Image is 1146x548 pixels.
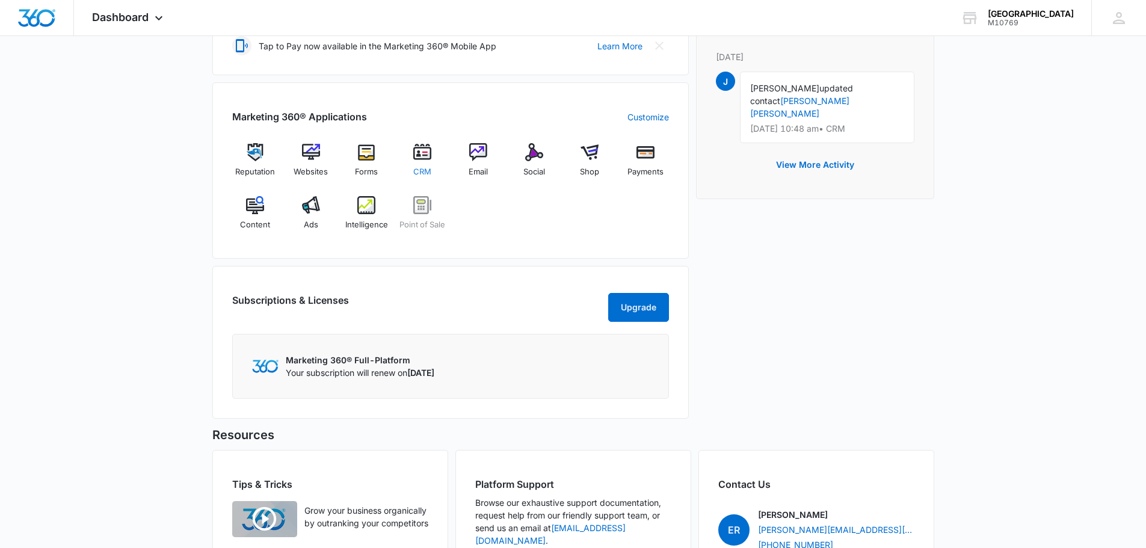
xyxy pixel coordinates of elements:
[259,40,496,52] p: Tap to Pay now available in the Marketing 360® Mobile App
[286,354,434,366] p: Marketing 360® Full-Platform
[567,143,613,186] a: Shop
[232,109,367,124] h2: Marketing 360® Applications
[252,360,279,372] img: Marketing 360 Logo
[627,111,669,123] a: Customize
[750,125,904,133] p: [DATE] 10:48 am • CRM
[232,477,428,491] h2: Tips & Tricks
[988,9,1074,19] div: account name
[455,143,502,186] a: Email
[623,143,669,186] a: Payments
[758,523,914,536] a: [PERSON_NAME][EMAIL_ADDRESS][DOMAIN_NAME]
[627,166,664,178] span: Payments
[988,19,1074,27] div: account id
[650,36,669,55] button: Close
[750,83,819,93] span: [PERSON_NAME]
[718,514,750,546] span: ER
[716,72,735,91] span: j
[232,293,349,317] h2: Subscriptions & Licenses
[407,368,434,378] span: [DATE]
[469,166,488,178] span: Email
[232,143,279,186] a: Reputation
[608,293,669,322] button: Upgrade
[716,51,914,63] p: [DATE]
[475,477,671,491] h2: Platform Support
[294,166,328,178] span: Websites
[580,166,599,178] span: Shop
[597,40,642,52] a: Learn More
[399,219,445,231] span: Point of Sale
[212,426,934,444] h5: Resources
[288,143,334,186] a: Websites
[475,496,671,547] p: Browse our exhaustive support documentation, request help from our friendly support team, or send...
[718,477,914,491] h2: Contact Us
[304,504,428,529] p: Grow your business organically by outranking your competitors
[343,143,390,186] a: Forms
[758,508,828,521] p: [PERSON_NAME]
[232,501,297,537] img: Quick Overview Video
[345,219,388,231] span: Intelligence
[511,143,557,186] a: Social
[399,196,446,239] a: Point of Sale
[343,196,390,239] a: Intelligence
[523,166,545,178] span: Social
[240,219,270,231] span: Content
[750,96,849,119] a: [PERSON_NAME] [PERSON_NAME]
[92,11,149,23] span: Dashboard
[764,150,866,179] button: View More Activity
[232,196,279,239] a: Content
[235,166,275,178] span: Reputation
[286,366,434,379] p: Your subscription will renew on
[355,166,378,178] span: Forms
[399,143,446,186] a: CRM
[288,196,334,239] a: Ads
[413,166,431,178] span: CRM
[304,219,318,231] span: Ads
